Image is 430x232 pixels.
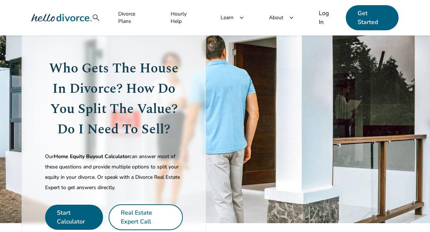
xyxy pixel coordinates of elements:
p: Our can answer most of these questions and provide multiple options to split your equity in your ... [45,151,182,193]
a: Aboutkeyboard_arrow_down [257,10,307,25]
span: keyboard_arrow_down [288,14,295,21]
span: keyboard_arrow_down [238,14,245,21]
a: Divorce Plans [106,7,159,29]
h1: Who Gets The House In Divorce? How Do You Split The Value? Do I Need To Sell? [45,58,182,140]
a: Start Calculator [57,209,85,226]
a: Real Estate Expert Call [121,209,152,226]
a: Log In [307,5,346,30]
a: Get Started [346,5,399,30]
span: Home Equity Buyout Calculator [54,153,129,160]
a: Learnkeyboard_arrow_down [209,10,257,25]
a: Hourly Help [159,7,209,29]
span: search [92,13,100,22]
